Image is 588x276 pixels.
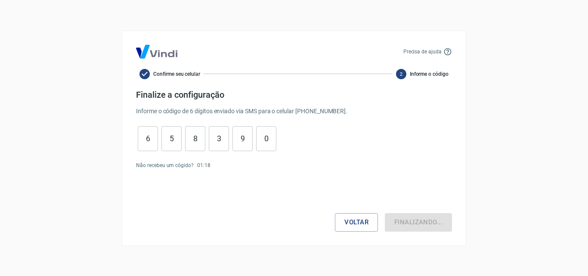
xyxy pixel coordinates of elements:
p: Não recebeu um cógido? [136,161,194,169]
p: 01 : 18 [197,161,210,169]
text: 2 [400,71,402,77]
span: Confirme seu celular [153,70,200,78]
button: Voltar [335,213,378,231]
img: Logo Vind [136,45,177,59]
p: Informe o código de 6 dígitos enviado via SMS para o celular [PHONE_NUMBER] . [136,107,452,116]
p: Precisa de ajuda [403,48,442,56]
span: Informe o código [410,70,449,78]
h4: Finalize a configuração [136,90,452,100]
